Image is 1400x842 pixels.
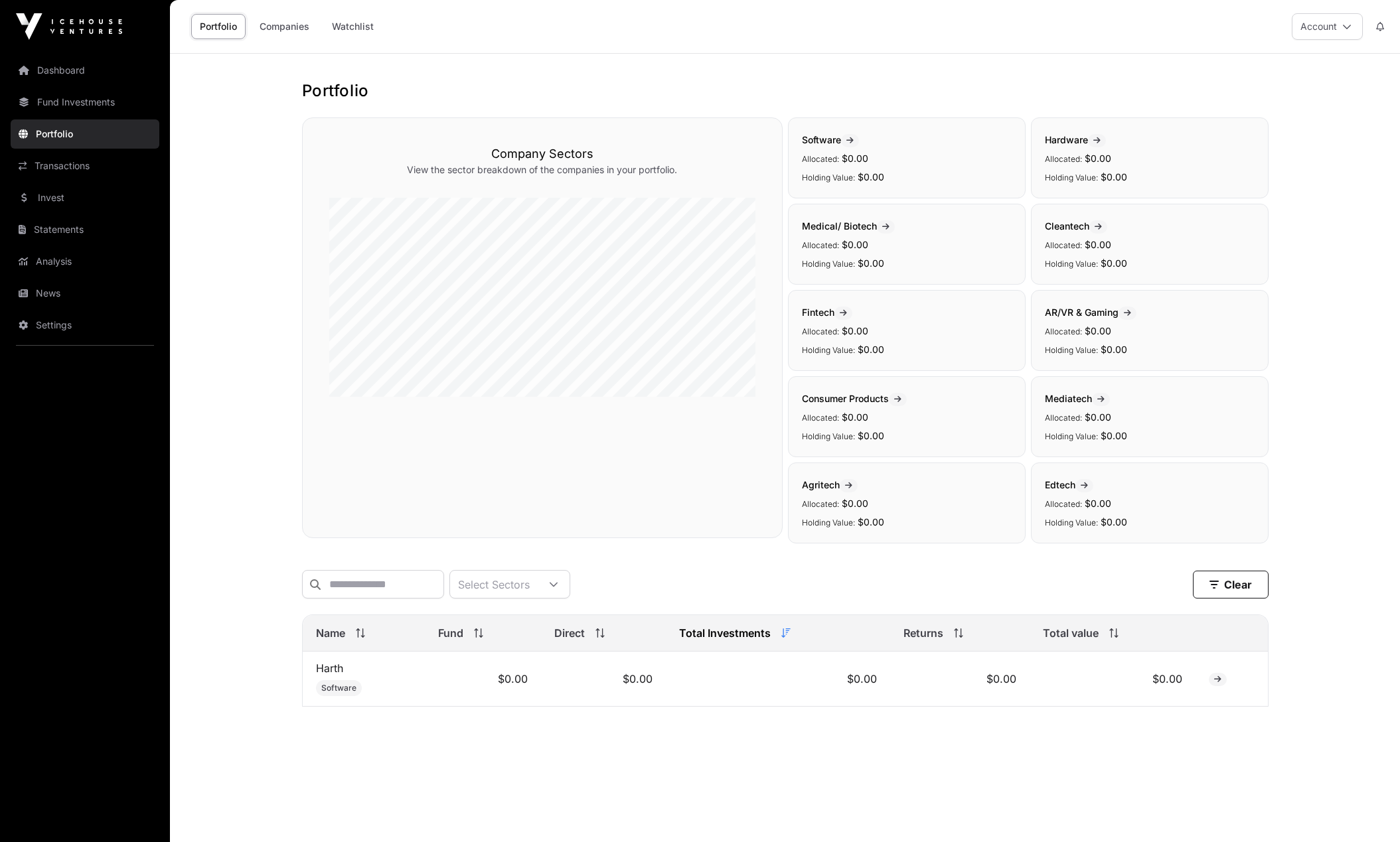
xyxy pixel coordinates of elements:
[1045,173,1098,182] span: Holding Value:
[329,163,755,176] p: View the sector breakdown of the companies in your portfolio.
[16,13,122,40] img: Icehouse Ventures Logo
[666,652,890,707] td: $0.00
[11,247,159,276] a: Analysis
[251,14,318,39] a: Companies
[802,220,895,232] span: Medical/ Biotech
[802,518,855,527] span: Holding Value:
[541,652,666,707] td: $0.00
[858,171,884,182] span: $0.00
[1085,153,1111,164] span: $0.00
[802,154,839,164] span: Allocated:
[1292,13,1363,40] button: Account
[1043,625,1099,641] span: Total value
[321,683,356,693] span: Software
[802,173,855,182] span: Holding Value:
[11,56,159,85] a: Dashboard
[1085,239,1111,250] span: $0.00
[191,14,246,39] a: Portfolio
[438,625,463,641] span: Fund
[1085,325,1111,336] span: $0.00
[1045,413,1082,423] span: Allocated:
[890,652,1030,707] td: $0.00
[802,413,839,423] span: Allocated:
[802,134,859,145] span: Software
[903,625,943,641] span: Returns
[11,151,159,180] a: Transactions
[802,431,855,441] span: Holding Value:
[425,652,541,707] td: $0.00
[1045,240,1082,250] span: Allocated:
[802,307,852,318] span: Fintech
[802,499,839,509] span: Allocated:
[11,183,159,212] a: Invest
[1045,134,1106,145] span: Hardware
[1101,516,1127,527] span: $0.00
[842,325,868,336] span: $0.00
[450,571,538,598] div: Select Sectors
[802,259,855,269] span: Holding Value:
[1030,652,1196,707] td: $0.00
[302,80,1269,102] h1: Portfolio
[1101,430,1127,441] span: $0.00
[1101,257,1127,269] span: $0.00
[802,345,855,355] span: Holding Value:
[858,430,884,441] span: $0.00
[802,393,907,404] span: Consumer Products
[1045,499,1082,509] span: Allocated:
[858,516,884,527] span: $0.00
[1085,411,1111,423] span: $0.00
[802,326,839,336] span: Allocated:
[1045,479,1093,490] span: Edtech
[316,625,345,641] span: Name
[1101,344,1127,355] span: $0.00
[1045,154,1082,164] span: Allocated:
[1334,778,1400,842] iframe: Chat Widget
[1045,393,1110,404] span: Mediatech
[1045,326,1082,336] span: Allocated:
[11,311,159,340] a: Settings
[1045,220,1107,232] span: Cleantech
[329,145,755,163] h3: Company Sectors
[858,257,884,269] span: $0.00
[1101,171,1127,182] span: $0.00
[554,625,585,641] span: Direct
[1045,307,1136,318] span: AR/VR & Gaming
[802,240,839,250] span: Allocated:
[842,153,868,164] span: $0.00
[11,215,159,244] a: Statements
[316,662,343,675] a: Harth
[802,479,858,490] span: Agritech
[11,279,159,308] a: News
[1045,518,1098,527] span: Holding Value:
[1193,571,1269,598] button: Clear
[1085,498,1111,509] span: $0.00
[11,119,159,149] a: Portfolio
[1045,345,1098,355] span: Holding Value:
[11,88,159,117] a: Fund Investments
[679,625,771,641] span: Total Investments
[858,344,884,355] span: $0.00
[323,14,382,39] a: Watchlist
[842,498,868,509] span: $0.00
[1045,431,1098,441] span: Holding Value:
[842,411,868,423] span: $0.00
[842,239,868,250] span: $0.00
[1045,259,1098,269] span: Holding Value:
